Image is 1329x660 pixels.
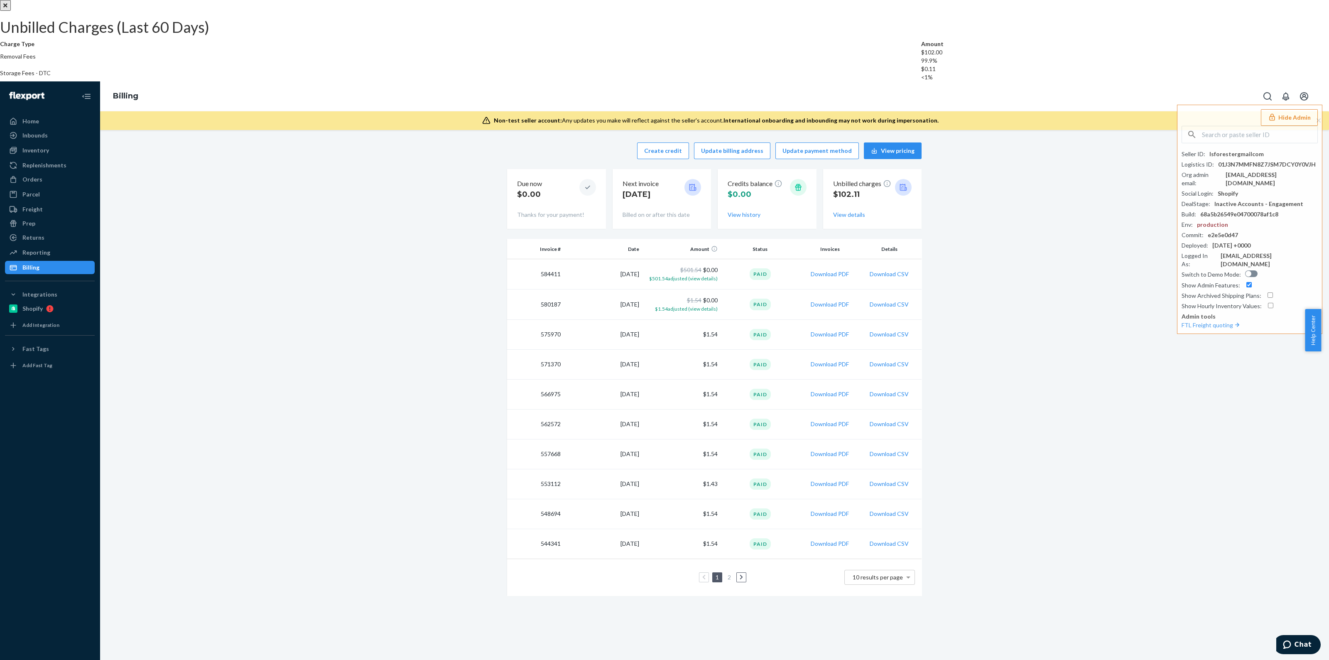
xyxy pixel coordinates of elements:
span: Chat [18,6,35,13]
th: Amount [921,40,1329,48]
div: $102.00 [921,48,1329,65]
div: $0.11 [921,65,1329,81]
span: 99.9% [921,57,937,64]
span: <1% [921,74,933,81]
